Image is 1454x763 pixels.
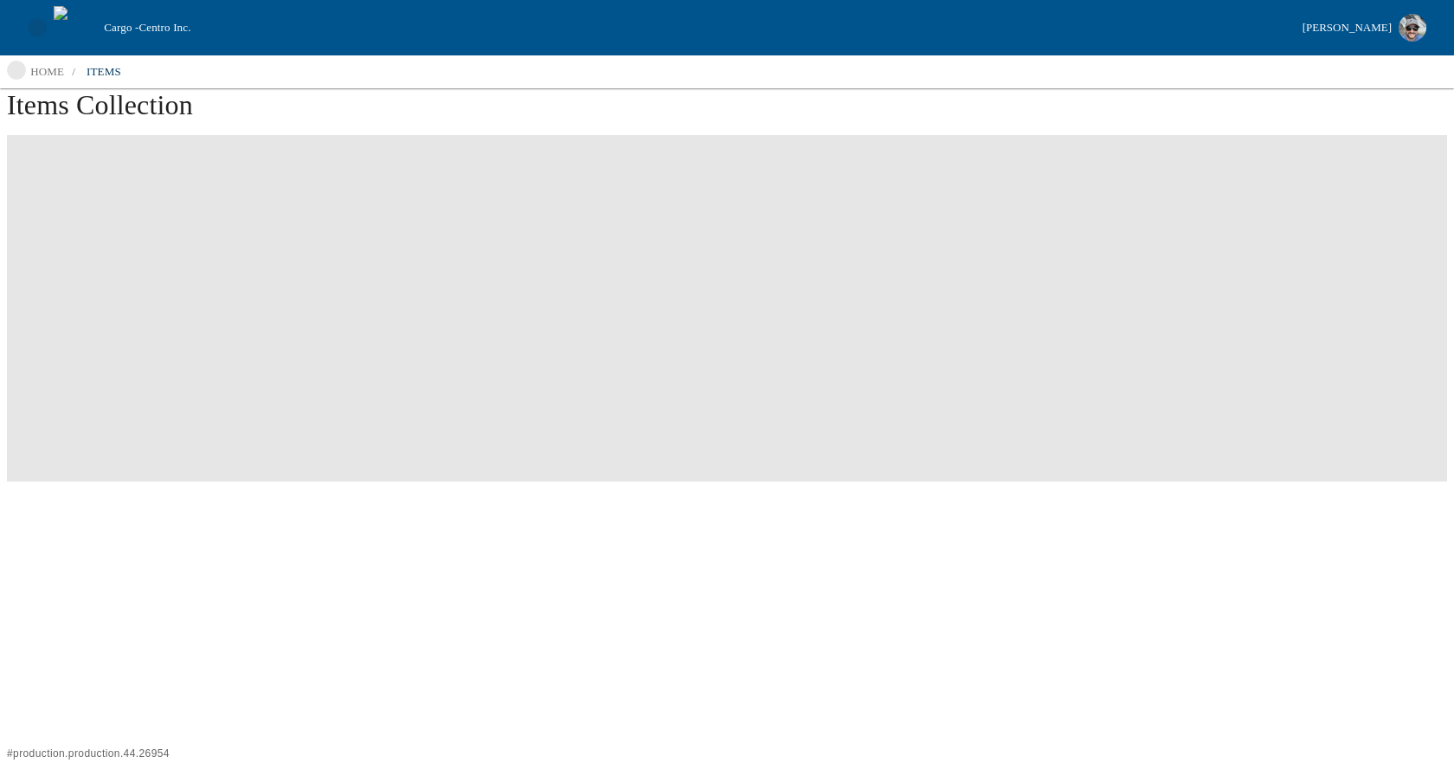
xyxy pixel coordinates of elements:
button: open drawer [21,11,54,44]
span: Centro Inc. [138,21,190,34]
p: home [30,63,64,81]
img: cargo logo [54,6,97,49]
li: / [72,63,75,81]
img: Profile image [1399,14,1426,42]
div: Cargo - [97,19,1295,36]
button: [PERSON_NAME] [1296,9,1433,47]
div: [PERSON_NAME] [1303,18,1392,38]
a: items [76,58,132,86]
p: items [87,63,121,81]
h1: Items Collection [7,88,1447,135]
